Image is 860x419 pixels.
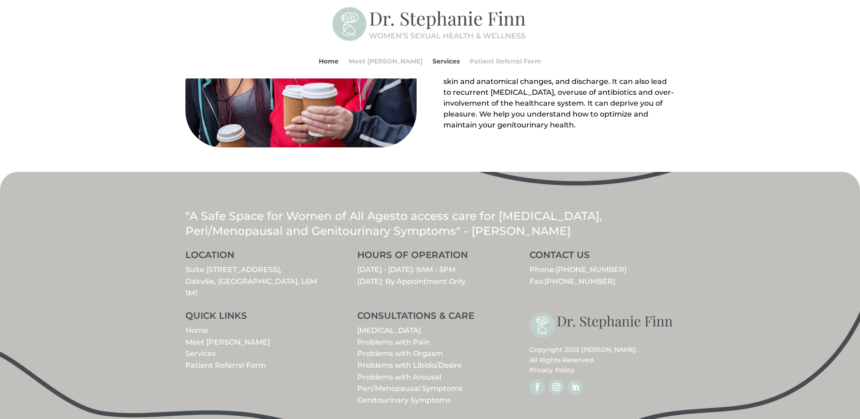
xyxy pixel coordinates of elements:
a: Meet [PERSON_NAME] [185,338,270,346]
p: Copyright 2023 [PERSON_NAME]. All Rights Reserved. [530,345,675,375]
a: Home [185,326,208,335]
a: [PHONE_NUMBER] [556,265,627,274]
a: Patient Referral Form [470,44,541,78]
a: Meet [PERSON_NAME] [349,44,423,78]
p: "A Safe Space for Women of All Ages [185,209,675,238]
img: stephanie-finn-logo-dark [530,311,675,340]
a: Suite [STREET_ADDRESS],Oakville, [GEOGRAPHIC_DATA], L6M 1M1 [185,265,317,297]
a: Problems with Orgasm [357,349,443,358]
h3: CONSULTATIONS & CARE [357,311,502,325]
a: Patient Referral Form [185,361,266,370]
a: Services [185,349,216,358]
a: Genitourinary Symptoms [357,396,451,404]
a: Home [319,44,339,78]
h3: LOCATION [185,250,330,264]
span: to access care for [MEDICAL_DATA], Peri/Menopausal and Genitourinary Symptoms" - [PERSON_NAME] [185,209,602,238]
a: Peri/Menopausal Symptoms [357,384,462,393]
a: Problems with Pain [357,338,430,346]
a: Services [432,44,460,78]
a: Follow on LinkedIn [568,380,583,395]
a: Follow on Facebook [530,380,545,395]
div: Page 2 [443,44,675,131]
a: Privacy Policy [530,366,574,374]
span: [PHONE_NUMBER] [544,277,615,286]
h3: CONTACT US [530,250,675,264]
a: Problems with Arousal [357,373,441,381]
h3: HOURS OF OPERATION [357,250,502,264]
a: Problems with Libido/Desire [357,361,462,370]
p: Phone: Fax: [530,264,675,287]
p: [DATE] - [DATE]: 9AM - 5PM [DATE]: By Appointment Only [357,264,502,287]
a: [MEDICAL_DATA] [357,326,421,335]
h3: QUICK LINKS [185,311,330,325]
a: Follow on Instagram [549,380,564,395]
